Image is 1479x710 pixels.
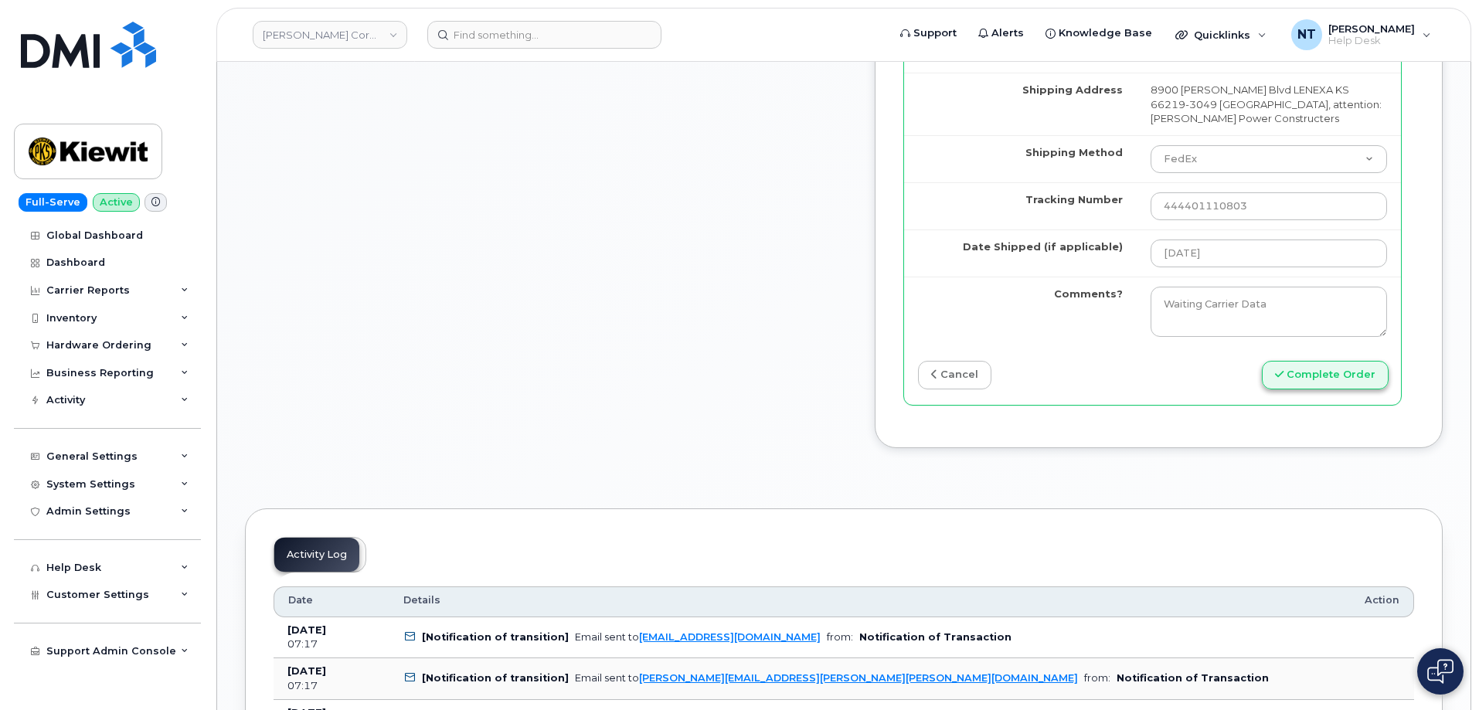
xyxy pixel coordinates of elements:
[1151,287,1387,338] textarea: Waiting Carrier Data
[1059,25,1152,41] span: Knowledge Base
[639,631,821,643] a: [EMAIL_ADDRESS][DOMAIN_NAME]
[1297,25,1316,44] span: NT
[422,672,569,684] b: [Notification of transition]
[427,21,661,49] input: Find something...
[963,239,1123,254] label: Date Shipped (if applicable)
[1262,361,1389,389] button: Complete Order
[287,665,326,677] b: [DATE]
[288,593,313,607] span: Date
[575,631,821,643] div: Email sent to
[1427,659,1453,684] img: Open chat
[1194,29,1250,41] span: Quicklinks
[1328,22,1415,35] span: [PERSON_NAME]
[1022,83,1123,97] label: Shipping Address
[889,18,967,49] a: Support
[913,25,957,41] span: Support
[859,631,1011,643] b: Notification of Transaction
[967,18,1035,49] a: Alerts
[1137,73,1401,135] td: 8900 [PERSON_NAME] Blvd LENEXA KS 66219-3049 [GEOGRAPHIC_DATA], attention: [PERSON_NAME] Power Co...
[403,593,440,607] span: Details
[422,631,569,643] b: [Notification of transition]
[1084,672,1110,684] span: from:
[1025,145,1123,160] label: Shipping Method
[991,25,1024,41] span: Alerts
[1035,18,1163,49] a: Knowledge Base
[287,637,376,651] div: 07:17
[827,631,853,643] span: from:
[287,679,376,693] div: 07:17
[1351,586,1414,617] th: Action
[1164,19,1277,50] div: Quicklinks
[918,361,991,389] a: cancel
[1328,35,1415,47] span: Help Desk
[287,624,326,636] b: [DATE]
[1025,192,1123,207] label: Tracking Number
[1117,672,1269,684] b: Notification of Transaction
[1054,287,1123,301] label: Comments?
[1280,19,1442,50] div: Nicholas Taylor
[639,672,1078,684] a: [PERSON_NAME][EMAIL_ADDRESS][PERSON_NAME][PERSON_NAME][DOMAIN_NAME]
[575,672,1078,684] div: Email sent to
[253,21,407,49] a: Kiewit Corporation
